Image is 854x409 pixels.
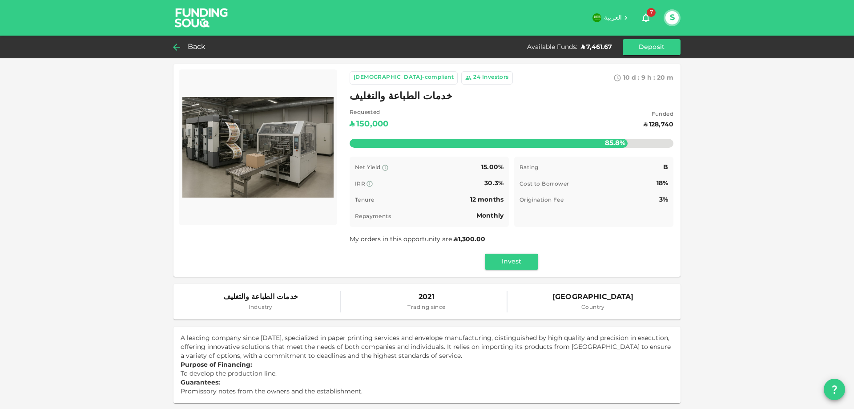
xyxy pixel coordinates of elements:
[644,110,673,119] span: Funded
[407,291,445,304] span: 2021
[647,75,655,81] span: h :
[482,73,509,82] div: Investors
[659,197,668,203] span: 3%
[181,362,252,368] strong: Purpose of Financing:
[350,88,453,105] span: خدمات الطباعة والتغليف
[182,73,334,222] img: Marketplace Logo
[481,164,504,170] span: 15.00%
[552,291,634,304] span: [GEOGRAPHIC_DATA]
[350,109,388,117] span: Requested
[552,304,634,312] span: Country
[188,41,206,53] span: Back
[665,11,679,24] button: S
[641,75,645,81] span: 9
[355,214,391,219] span: Repayments
[454,236,457,243] span: ʢ
[350,236,486,243] span: My orders in this opportunity are
[824,379,845,400] button: question
[355,165,381,170] span: Net Yield
[476,213,504,219] span: Monthly
[581,43,612,52] div: ʢ 7,461.67
[223,291,298,304] span: خدمات الطباعة والتغليف
[647,8,656,17] span: 7
[667,75,673,81] span: m
[657,75,665,81] span: 20
[632,75,640,81] span: d :
[527,43,577,52] div: Available Funds :
[657,180,668,186] span: 18%
[470,197,504,203] span: 12 months
[181,334,673,360] p: A leading company since [DATE], specialized in paper printing services and envelope manufacturing...
[663,164,668,170] span: B
[520,165,538,170] span: Rating
[407,304,445,312] span: Trading since
[223,304,298,312] span: Industry
[355,198,374,203] span: Tenure
[473,73,480,82] div: 24
[604,15,622,21] span: العربية
[484,180,504,186] span: 30.3%
[181,380,220,386] strong: Guarantees:
[637,9,655,27] button: 7
[623,75,630,81] span: 10
[354,73,454,82] div: [DEMOGRAPHIC_DATA]-compliant
[485,254,538,270] button: Invest
[181,360,673,378] p: To develop the production line.
[458,236,485,243] span: 1,300.00
[355,182,365,187] span: IRR
[623,39,681,55] button: Deposit
[181,378,673,396] p: Promissory notes from the owners and the establishment.
[520,182,569,187] span: Cost to Borrower
[520,198,564,203] span: Origination Fee
[592,13,601,22] img: flag-sa.b9a346574cdc8950dd34b50780441f57.svg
